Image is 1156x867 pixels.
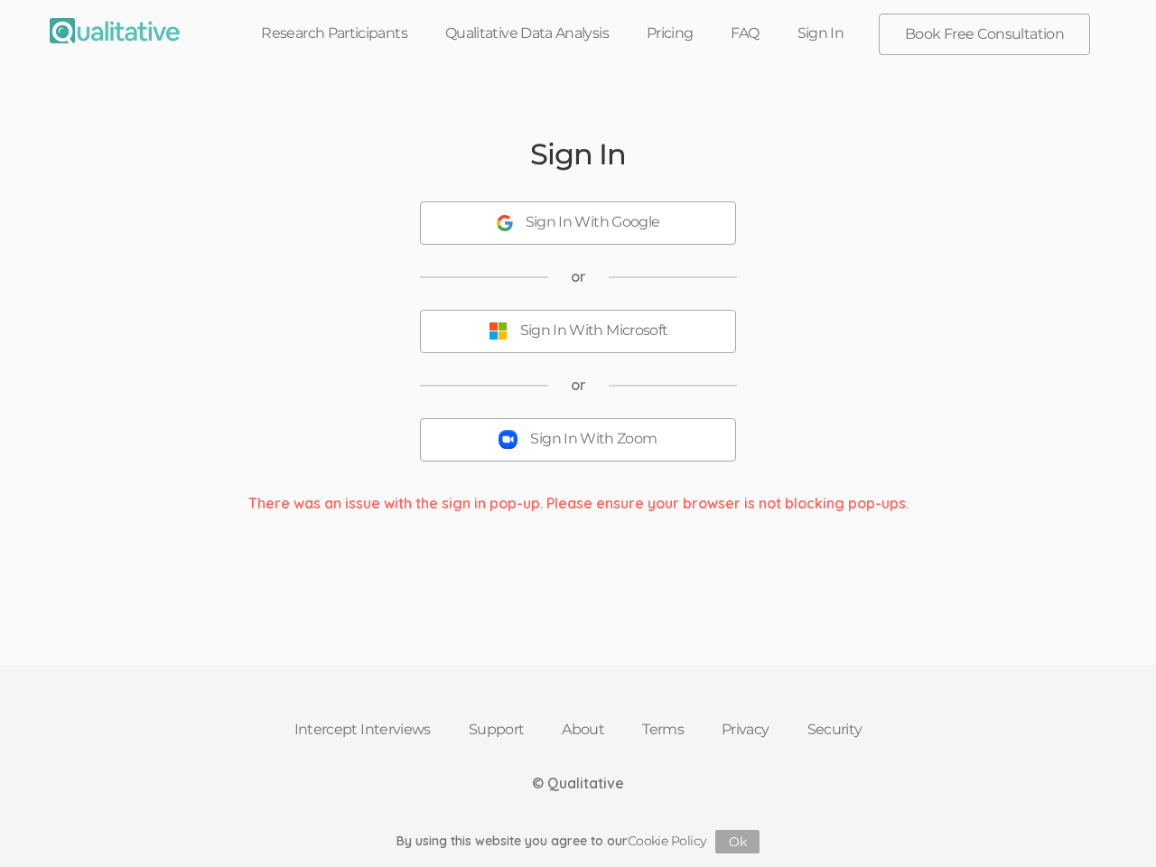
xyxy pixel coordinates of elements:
a: FAQ [712,14,778,53]
div: Sign In With Microsoft [520,321,668,341]
iframe: Chat Widget [1066,780,1156,867]
button: Ok [715,830,760,853]
a: Intercept Interviews [275,710,450,750]
a: Pricing [628,14,713,53]
div: © Qualitative [532,773,624,794]
button: Sign In With Google [420,201,736,245]
img: Sign In With Google [497,215,513,231]
a: Cookie Policy [628,833,707,849]
a: Security [788,710,881,750]
a: Qualitative Data Analysis [426,14,628,53]
button: Sign In With Microsoft [420,310,736,353]
span: or [571,375,586,396]
img: Sign In With Zoom [499,430,517,449]
img: Sign In With Microsoft [489,322,508,340]
h2: Sign In [530,138,625,170]
button: Sign In With Zoom [420,418,736,461]
a: Research Participants [242,14,426,53]
div: Sign In With Google [526,212,660,233]
img: Qualitative [50,18,180,43]
a: Book Free Consultation [880,14,1089,54]
a: Sign In [778,14,863,53]
a: Terms [623,710,703,750]
a: Support [450,710,544,750]
span: or [571,266,586,287]
div: By using this website you agree to our [396,830,760,853]
div: There was an issue with the sign in pop-up. Please ensure your browser is not blocking pop-ups. [235,493,922,514]
a: Privacy [703,710,788,750]
div: Sign In With Zoom [530,429,657,450]
a: About [543,710,623,750]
